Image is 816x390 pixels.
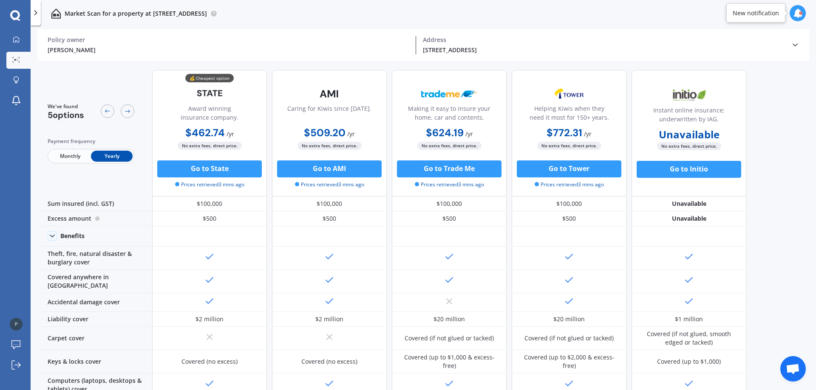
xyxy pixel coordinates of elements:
[392,211,507,226] div: $500
[48,45,409,54] div: [PERSON_NAME]
[517,160,621,177] button: Go to Tower
[297,142,362,150] span: No extra fees, direct price.
[48,137,134,146] div: Payment frequency
[415,181,484,188] span: Prices retrieved 3 mins ago
[417,142,482,150] span: No extra fees, direct price.
[195,315,224,323] div: $2 million
[637,161,741,178] button: Go to Initio
[37,350,152,373] div: Keys & locks cover
[553,315,585,323] div: $20 million
[347,130,355,138] span: / yr
[181,83,238,103] img: State-text-1.webp
[37,247,152,270] div: Theft, fire, natural disaster & burglary cover
[465,130,473,138] span: / yr
[91,151,133,162] span: Yearly
[537,142,601,150] span: No extra fees, direct price.
[304,126,346,139] b: $509.20
[512,196,626,211] div: $100,000
[48,103,84,110] span: We've found
[152,211,267,226] div: $500
[295,181,364,188] span: Prices retrieved 3 mins ago
[780,356,806,382] a: Open chat
[175,181,244,188] span: Prices retrieved 3 mins ago
[675,315,703,323] div: $1 million
[152,196,267,211] div: $100,000
[584,130,592,138] span: / yr
[433,315,465,323] div: $20 million
[48,36,409,44] div: Policy owner
[10,318,23,331] img: a28afdb51d7bb90475bb7e898624da8a
[399,104,499,125] div: Making it easy to insure your home, car and contents.
[423,36,784,44] div: Address
[423,45,784,54] div: [STREET_ADDRESS]
[639,106,739,127] div: Instant online insurance; underwritten by IAG.
[181,357,238,366] div: Covered (no excess)
[272,196,387,211] div: $100,000
[277,160,382,177] button: Go to AMI
[405,334,494,342] div: Covered (if not glued or tacked)
[524,334,614,342] div: Covered (if not glued or tacked)
[632,211,746,226] div: Unavailable
[157,160,262,177] button: Go to State
[48,109,84,121] span: 5 options
[287,104,371,125] div: Caring for Kiwis since [DATE].
[426,126,464,139] b: $624.19
[60,232,85,240] div: Benefits
[661,85,717,106] img: Initio.webp
[659,130,720,139] b: Unavailable
[301,357,357,366] div: Covered (no excess)
[37,211,152,226] div: Excess amount
[37,270,152,293] div: Covered anywhere in [GEOGRAPHIC_DATA]
[541,83,597,104] img: Tower.webp
[547,126,582,139] b: $772.31
[185,126,225,139] b: $462.74
[315,315,343,323] div: $2 million
[397,160,501,177] button: Go to Trade Me
[65,9,207,18] p: Market Scan for a property at [STREET_ADDRESS]
[392,196,507,211] div: $100,000
[638,330,740,347] div: Covered (if not glued, smooth edged or tacked)
[37,293,152,312] div: Accidental damage cover
[37,327,152,350] div: Carpet cover
[535,181,604,188] span: Prices retrieved 3 mins ago
[657,357,721,366] div: Covered (up to $1,000)
[421,83,477,104] img: Trademe.webp
[272,211,387,226] div: $500
[185,74,234,82] div: 💰 Cheapest option
[519,104,619,125] div: Helping Kiwis when they need it most for 150+ years.
[398,353,500,370] div: Covered (up to $1,000 & excess-free)
[37,312,152,327] div: Liability cover
[301,83,357,104] img: AMI-text-1.webp
[51,8,61,19] img: home-and-contents.b802091223b8502ef2dd.svg
[632,196,746,211] div: Unavailable
[518,353,620,370] div: Covered (up to $2,000 & excess-free)
[37,196,152,211] div: Sum insured (incl. GST)
[733,9,779,17] div: New notification
[178,142,242,150] span: No extra fees, direct price.
[512,211,626,226] div: $500
[657,142,721,150] span: No extra fees, direct price.
[49,151,91,162] span: Monthly
[227,130,234,138] span: / yr
[159,104,260,125] div: Award winning insurance company.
